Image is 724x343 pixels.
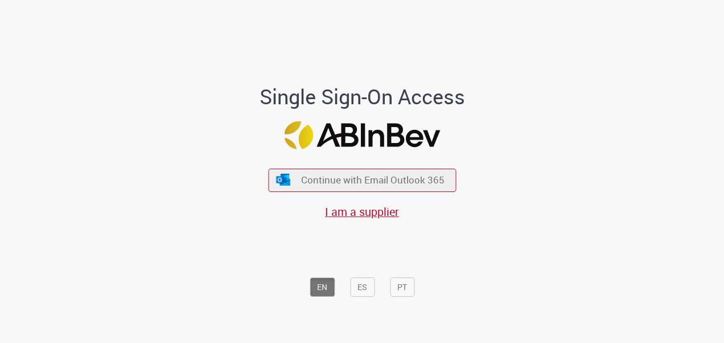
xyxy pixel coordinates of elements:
[284,121,440,149] img: Logo ABInBev
[310,277,335,297] button: EN
[204,85,520,108] h1: Single Sign-On Access
[275,174,291,186] img: ícone Azure/Microsoft 360
[350,277,375,297] button: ES
[390,277,414,297] button: PT
[325,204,399,219] a: I am a supplier
[301,174,445,187] span: Continue with Email Outlook 365
[268,168,456,191] button: ícone Azure/Microsoft 360 Continue with Email Outlook 365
